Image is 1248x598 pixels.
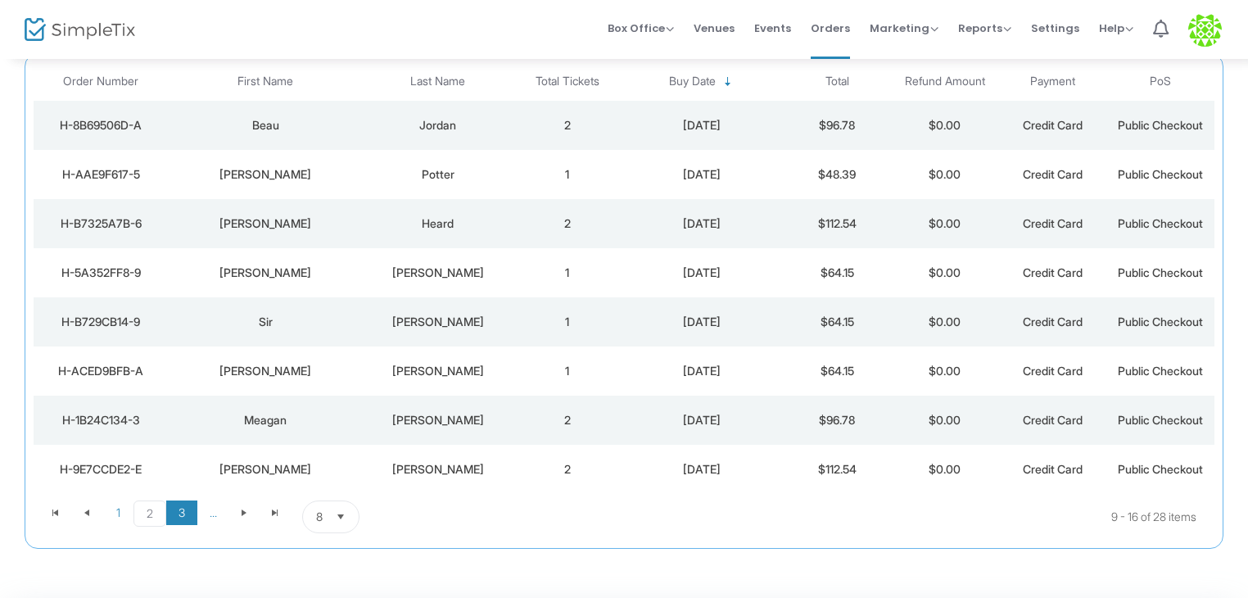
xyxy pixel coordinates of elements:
div: Kennon [367,363,509,379]
span: Settings [1031,7,1079,49]
div: H-1B24C134-3 [38,412,165,428]
span: Credit Card [1023,315,1083,328]
span: Page 2 [133,501,166,527]
td: $64.15 [783,347,891,396]
td: $0.00 [891,445,999,494]
span: Public Checkout [1118,216,1203,230]
span: Public Checkout [1118,167,1203,181]
td: $64.15 [783,248,891,297]
div: Sir [173,314,359,330]
span: Box Office [608,20,674,36]
div: 9/4/2025 [626,461,780,478]
div: Jordan [367,117,509,134]
div: Paige [173,166,359,183]
span: Credit Card [1023,118,1083,132]
span: Credit Card [1023,413,1083,427]
td: 1 [513,297,622,347]
span: Public Checkout [1118,265,1203,279]
div: Elizabeth [173,461,359,478]
span: Go to the last page [260,501,291,525]
td: $96.78 [783,101,891,150]
span: Public Checkout [1118,364,1203,378]
span: Reports [958,20,1011,36]
div: 9/11/2025 [626,215,780,232]
td: 1 [513,347,622,396]
div: Forrest [367,412,509,428]
td: $0.00 [891,101,999,150]
th: Total [783,62,891,101]
span: Buy Date [669,75,716,88]
span: Page 3 [166,501,197,525]
span: Credit Card [1023,265,1083,279]
th: Total Tickets [513,62,622,101]
td: 2 [513,199,622,248]
span: Go to the previous page [71,501,102,525]
span: 8 [316,509,323,525]
div: 9/11/2025 [626,166,780,183]
td: 2 [513,101,622,150]
span: Page 4 [197,501,228,525]
td: $48.39 [783,150,891,199]
td: $96.78 [783,396,891,445]
div: 9/11/2025 [626,117,780,134]
td: $0.00 [891,347,999,396]
th: Refund Amount [891,62,999,101]
div: Heard [367,215,509,232]
span: Payment [1030,75,1075,88]
span: Page 1 [102,501,133,525]
td: $0.00 [891,248,999,297]
div: H-9E7CCDE2-E [38,461,165,478]
div: 9/10/2025 [626,363,780,379]
span: Credit Card [1023,167,1083,181]
div: H-8B69506D-A [38,117,165,134]
span: Go to the next page [228,501,260,525]
span: Last Name [410,75,465,88]
span: Go to the next page [237,506,251,519]
div: Bolton [367,461,509,478]
span: Credit Card [1023,364,1083,378]
div: George King [367,314,509,330]
span: Venues [694,7,735,49]
span: Public Checkout [1118,413,1203,427]
div: Potter [367,166,509,183]
td: 1 [513,248,622,297]
div: H-ACED9BFB-A [38,363,165,379]
div: Stephanie [173,363,359,379]
span: Public Checkout [1118,462,1203,476]
div: H-B7325A7B-6 [38,215,165,232]
div: 9/11/2025 [626,265,780,281]
div: Jessie [173,215,359,232]
span: Go to the first page [49,506,62,519]
span: Credit Card [1023,462,1083,476]
div: 9/10/2025 [626,412,780,428]
div: Beau [173,117,359,134]
div: Meagan [173,412,359,428]
td: $0.00 [891,297,999,347]
span: Go to the previous page [80,506,93,519]
span: Public Checkout [1118,118,1203,132]
div: H-B729CB14-9 [38,314,165,330]
kendo-pager-info: 9 - 16 of 28 items [522,501,1196,533]
span: Events [754,7,791,49]
span: Orders [811,7,850,49]
div: Tiffani [173,265,359,281]
span: Go to the first page [40,501,71,525]
button: Select [329,501,352,532]
td: $0.00 [891,396,999,445]
span: Go to the last page [269,506,282,519]
span: Sortable [721,75,735,88]
td: 1 [513,150,622,199]
div: H-AAE9F617-5 [38,166,165,183]
td: $0.00 [891,199,999,248]
td: $0.00 [891,150,999,199]
div: H-5A352FF8-9 [38,265,165,281]
span: Help [1099,20,1133,36]
div: Tyson [367,265,509,281]
td: $112.54 [783,199,891,248]
span: Order Number [63,75,138,88]
td: 2 [513,396,622,445]
span: PoS [1150,75,1171,88]
div: Data table [34,62,1214,494]
span: Public Checkout [1118,315,1203,328]
td: $112.54 [783,445,891,494]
